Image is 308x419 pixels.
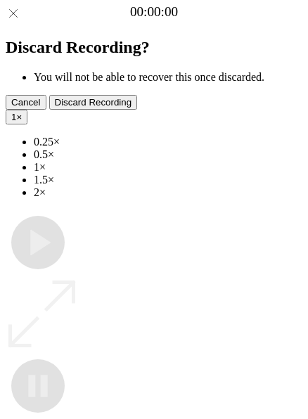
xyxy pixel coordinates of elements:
[34,136,302,148] li: 0.25×
[34,186,302,199] li: 2×
[34,148,302,161] li: 0.5×
[11,112,16,122] span: 1
[6,38,302,57] h2: Discard Recording?
[34,161,302,174] li: 1×
[6,95,46,110] button: Cancel
[6,110,27,124] button: 1×
[49,95,138,110] button: Discard Recording
[34,71,302,84] li: You will not be able to recover this once discarded.
[34,174,302,186] li: 1.5×
[130,4,178,20] a: 00:00:00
